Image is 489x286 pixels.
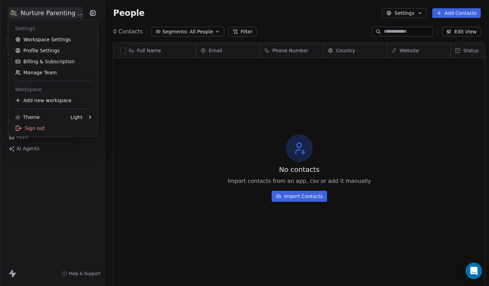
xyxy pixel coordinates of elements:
[11,67,95,78] a: Manage Team
[15,114,40,121] div: Theme
[11,95,95,106] div: Add new workspace
[11,56,95,67] a: Billing & Subscription
[11,34,95,45] a: Workspace Settings
[11,123,95,134] div: Sign out
[70,114,83,121] div: Light
[11,84,95,95] div: Workspace
[11,23,95,34] div: Settings
[11,45,95,56] a: Profile Settings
